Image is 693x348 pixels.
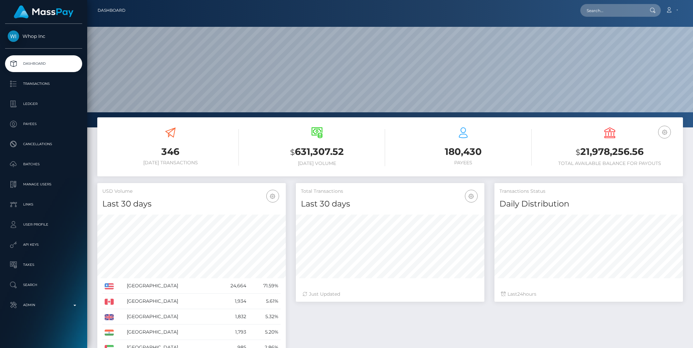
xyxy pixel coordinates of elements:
h6: [DATE] Transactions [102,160,239,166]
img: MassPay Logo [14,5,73,18]
p: Links [8,199,79,210]
h6: Payees [395,160,532,166]
td: 5.61% [249,294,281,309]
a: Payees [5,116,82,132]
p: Batches [8,159,79,169]
td: [GEOGRAPHIC_DATA] [124,309,215,325]
p: Dashboard [8,59,79,69]
td: 1,934 [215,294,249,309]
a: Dashboard [98,3,125,17]
a: Transactions [5,75,82,92]
a: Links [5,196,82,213]
span: 24 [517,291,523,297]
img: US.png [105,283,114,289]
h6: Total Available Balance for Payouts [542,161,678,166]
p: User Profile [8,220,79,230]
p: Search [8,280,79,290]
td: 1,832 [215,309,249,325]
div: Just Updated [303,291,478,298]
a: Dashboard [5,55,82,72]
span: Whop Inc [5,33,82,39]
a: Search [5,277,82,293]
a: API Keys [5,236,82,253]
small: $ [576,148,580,157]
a: Cancellations [5,136,82,153]
h3: 346 [102,145,239,158]
p: Ledger [8,99,79,109]
img: CA.png [105,299,114,305]
h6: [DATE] Volume [249,161,385,166]
input: Search... [580,4,643,17]
a: Batches [5,156,82,173]
a: Manage Users [5,176,82,193]
p: Manage Users [8,179,79,189]
h3: 21,978,256.56 [542,145,678,159]
h5: USD Volume [102,188,281,195]
p: Cancellations [8,139,79,149]
td: 5.32% [249,309,281,325]
h4: Last 30 days [102,198,281,210]
h3: 631,307.52 [249,145,385,159]
a: Ledger [5,96,82,112]
h4: Last 30 days [301,198,479,210]
td: [GEOGRAPHIC_DATA] [124,294,215,309]
p: Payees [8,119,79,129]
p: Admin [8,300,79,310]
img: IN.png [105,330,114,336]
img: GB.png [105,314,114,320]
td: [GEOGRAPHIC_DATA] [124,325,215,340]
small: $ [290,148,295,157]
a: Admin [5,297,82,313]
h5: Transactions Status [499,188,678,195]
td: 1,793 [215,325,249,340]
p: Taxes [8,260,79,270]
a: Taxes [5,256,82,273]
p: API Keys [8,240,79,250]
td: [GEOGRAPHIC_DATA] [124,278,215,294]
td: 71.59% [249,278,281,294]
div: Last hours [501,291,676,298]
h4: Daily Distribution [499,198,678,210]
a: User Profile [5,216,82,233]
h3: 180,430 [395,145,532,158]
td: 5.20% [249,325,281,340]
img: Whop Inc [8,31,19,42]
h5: Total Transactions [301,188,479,195]
td: 24,664 [215,278,249,294]
p: Transactions [8,79,79,89]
